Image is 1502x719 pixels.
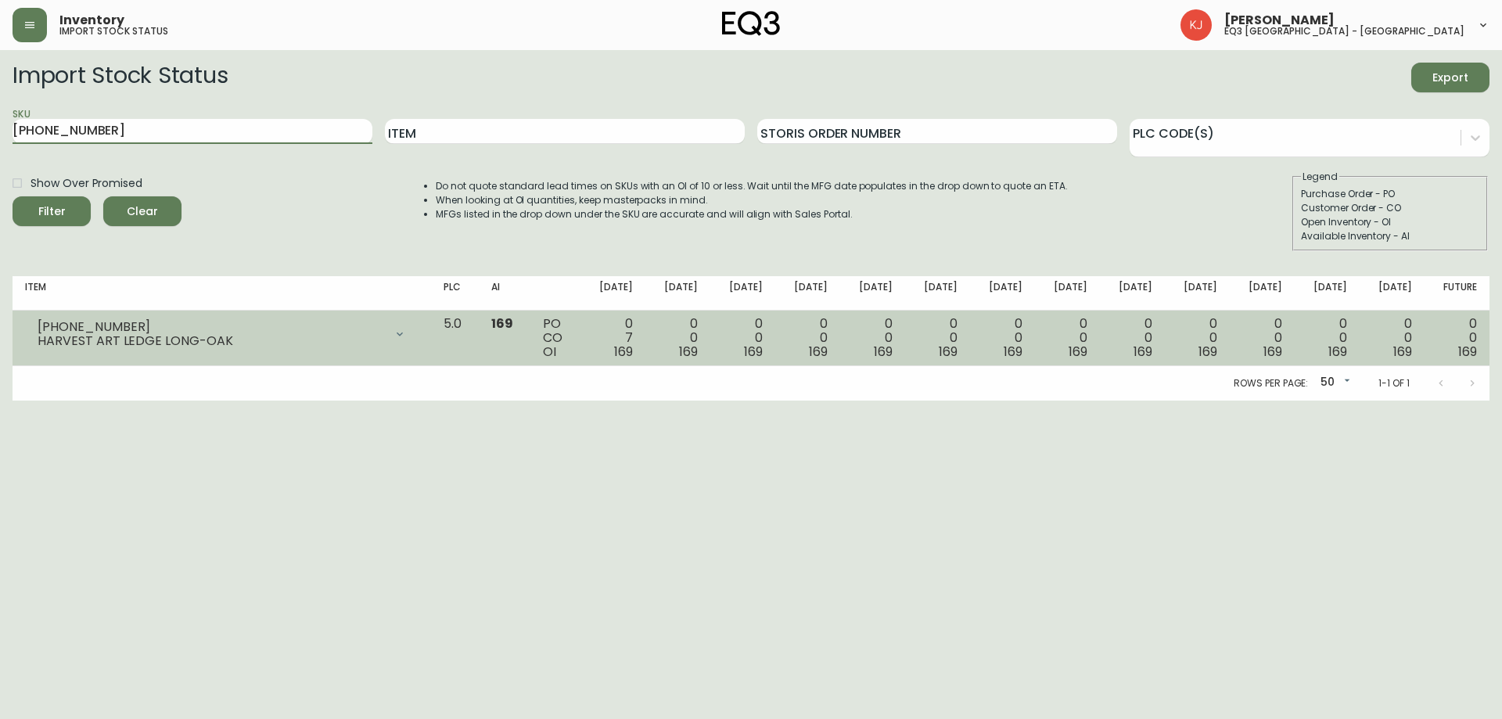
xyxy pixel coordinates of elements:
[809,343,828,361] span: 169
[593,317,633,359] div: 0 7
[431,311,479,366] td: 5.0
[918,317,958,359] div: 0 0
[38,334,384,348] div: HARVEST ART LEDGE LONG-OAK
[1263,343,1282,361] span: 169
[788,317,828,359] div: 0 0
[1047,317,1087,359] div: 0 0
[1295,276,1360,311] th: [DATE]
[543,317,567,359] div: PO CO
[1242,317,1282,359] div: 0 0
[1301,215,1479,229] div: Open Inventory - OI
[1234,376,1308,390] p: Rows per page:
[1301,187,1479,201] div: Purchase Order - PO
[722,11,780,36] img: logo
[59,14,124,27] span: Inventory
[436,207,1068,221] li: MFGs listed in the drop down under the SKU are accurate and will align with Sales Portal.
[1301,229,1479,243] div: Available Inventory - AI
[983,317,1022,359] div: 0 0
[905,276,970,311] th: [DATE]
[853,317,893,359] div: 0 0
[1307,317,1347,359] div: 0 0
[1134,343,1152,361] span: 169
[874,343,893,361] span: 169
[1314,370,1353,396] div: 50
[13,196,91,226] button: Filter
[59,27,168,36] h5: import stock status
[1198,343,1217,361] span: 169
[1372,317,1412,359] div: 0 0
[13,276,431,311] th: Item
[1165,276,1230,311] th: [DATE]
[1224,27,1464,36] h5: eq3 [GEOGRAPHIC_DATA] - [GEOGRAPHIC_DATA]
[1458,343,1477,361] span: 169
[25,317,419,351] div: [PHONE_NUMBER]HARVEST ART LEDGE LONG-OAK
[1069,343,1087,361] span: 169
[1224,14,1335,27] span: [PERSON_NAME]
[13,63,228,92] h2: Import Stock Status
[1360,276,1425,311] th: [DATE]
[679,343,698,361] span: 169
[1177,317,1217,359] div: 0 0
[116,202,169,221] span: Clear
[645,276,710,311] th: [DATE]
[744,343,763,361] span: 169
[1393,343,1412,361] span: 169
[775,276,840,311] th: [DATE]
[658,317,698,359] div: 0 0
[1035,276,1100,311] th: [DATE]
[1328,343,1347,361] span: 169
[840,276,905,311] th: [DATE]
[436,193,1068,207] li: When looking at OI quantities, keep masterpacks in mind.
[38,320,384,334] div: [PHONE_NUMBER]
[31,175,142,192] span: Show Over Promised
[710,276,775,311] th: [DATE]
[1100,276,1165,311] th: [DATE]
[580,276,645,311] th: [DATE]
[103,196,181,226] button: Clear
[1112,317,1152,359] div: 0 0
[479,276,531,311] th: AI
[1424,68,1477,88] span: Export
[543,343,556,361] span: OI
[1230,276,1295,311] th: [DATE]
[1301,170,1339,184] legend: Legend
[1378,376,1410,390] p: 1-1 of 1
[1301,201,1479,215] div: Customer Order - CO
[614,343,633,361] span: 169
[1437,317,1477,359] div: 0 0
[491,315,513,333] span: 169
[723,317,763,359] div: 0 0
[1411,63,1489,92] button: Export
[431,276,479,311] th: PLC
[1180,9,1212,41] img: 24a625d34e264d2520941288c4a55f8e
[436,179,1068,193] li: Do not quote standard lead times on SKUs with an OI of 10 or less. Wait until the MFG date popula...
[970,276,1035,311] th: [DATE]
[939,343,958,361] span: 169
[1004,343,1022,361] span: 169
[1425,276,1489,311] th: Future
